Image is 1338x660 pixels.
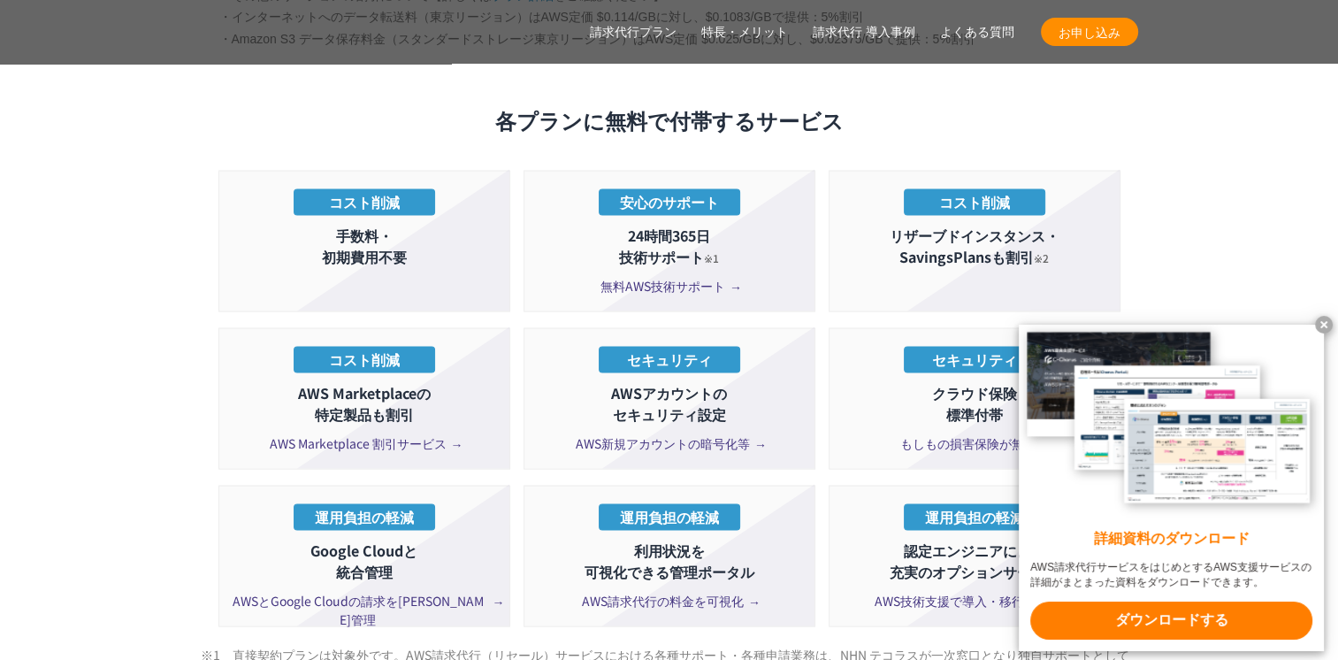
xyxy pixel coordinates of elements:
[875,591,1074,610] span: AWS技術支援で導入・移行も安心
[904,346,1045,372] p: セキュリティ
[1030,560,1312,590] x-t: AWS請求代行サービスをはじめとするAWS支援サービスの詳細がまとまった資料をダウンロードできます。
[590,23,677,42] a: 請求代行プラン
[838,591,1111,610] a: AWS技術支援で導入・移行も安心
[704,249,719,265] span: ※1
[533,276,806,295] a: 無料AWS技術サポート
[599,346,740,372] p: セキュリティ
[904,503,1045,530] p: 運用負担の軽減
[599,188,740,215] p: 安心のサポート
[228,591,501,628] a: AWSとGoogle Cloudの請求を[PERSON_NAME]管理
[600,276,738,295] span: 無料AWS技術サポート
[228,381,501,424] p: AWS Marketplaceの 特定製品も割引
[576,434,762,452] span: AWS新規アカウントの暗号化等
[1030,602,1312,640] x-t: ダウンロードする
[813,23,915,42] a: 請求代行 導入事例
[533,224,806,266] p: 24時間365日 技術サポート
[838,434,1111,452] a: もしもの損害保険が無料
[904,188,1045,215] p: コスト削減
[1030,529,1312,549] x-t: 詳細資料のダウンロード
[838,539,1111,581] p: 認定エンジニアによる 充実のオプションサービス
[228,224,501,266] p: 手数料・ 初期費用不要
[294,503,435,530] p: 運用負担の軽減
[1019,325,1324,651] a: 詳細資料のダウンロード AWS請求代行サービスをはじめとするAWS支援サービスの詳細がまとまった資料をダウンロードできます。 ダウンロードする
[218,104,1120,134] h3: 各プランに無料で付帯するサービス
[294,346,435,372] p: コスト削減
[533,539,806,581] p: 利用状況を 可視化できる管理ポータル
[838,381,1111,424] p: クラウド保険 標準付帯
[599,503,740,530] p: 運用負担の軽減
[1041,18,1138,46] a: お申し込み
[228,539,501,581] p: Google Cloudと 統合管理
[533,591,806,610] a: AWS請求代行の料金を可視化
[533,381,806,424] p: AWSアカウントの セキュリティ設定
[533,434,806,452] a: AWS新規アカウントの暗号化等
[1034,249,1049,265] span: ※2
[228,434,501,452] a: AWS Marketplace 割引サービス
[294,188,435,215] p: コスト削減
[701,23,788,42] a: 特長・メリット
[900,434,1049,452] span: もしもの損害保険が無料
[940,23,1014,42] a: よくある質問
[582,591,756,610] span: AWS請求代行の料金を可視化
[1041,23,1138,42] span: お申し込み
[270,434,459,452] span: AWS Marketplace 割引サービス
[838,224,1111,266] p: リザーブドインスタンス・ SavingsPlansも割引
